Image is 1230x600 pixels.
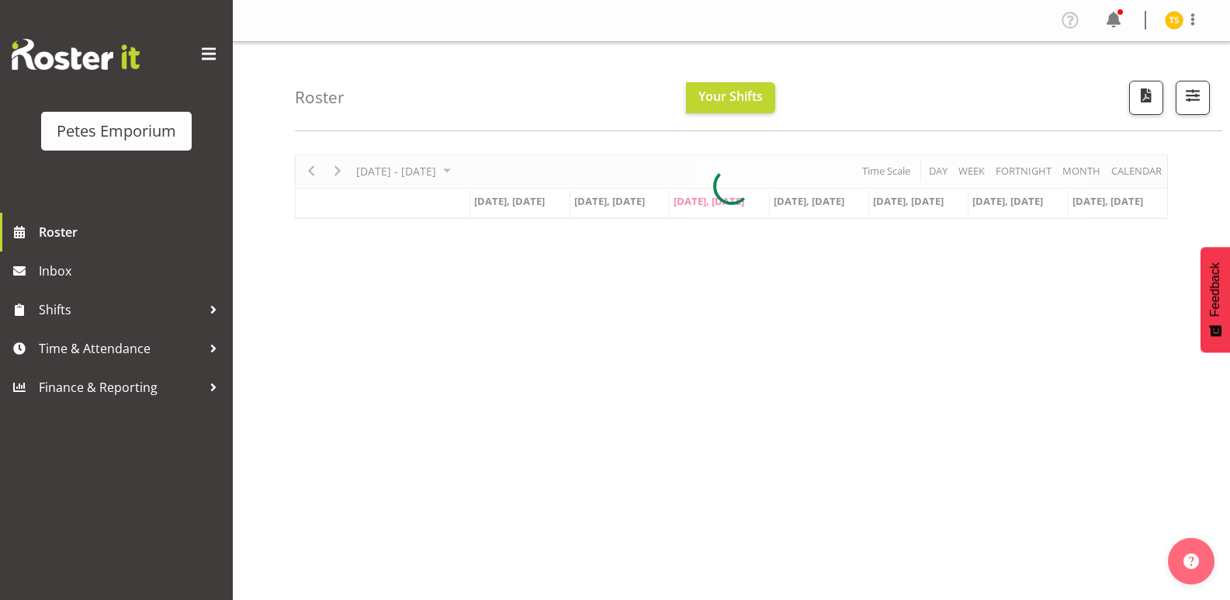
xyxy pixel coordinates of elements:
[39,220,225,244] span: Roster
[1129,81,1163,115] button: Download a PDF of the roster according to the set date range.
[1201,247,1230,352] button: Feedback - Show survey
[12,39,140,70] img: Rosterit website logo
[1183,553,1199,569] img: help-xxl-2.png
[39,298,202,321] span: Shifts
[295,88,345,106] h4: Roster
[1165,11,1183,29] img: tamara-straker11292.jpg
[698,88,763,105] span: Your Shifts
[1176,81,1210,115] button: Filter Shifts
[39,337,202,360] span: Time & Attendance
[39,259,225,283] span: Inbox
[57,120,176,143] div: Petes Emporium
[39,376,202,399] span: Finance & Reporting
[686,82,775,113] button: Your Shifts
[1208,262,1222,317] span: Feedback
